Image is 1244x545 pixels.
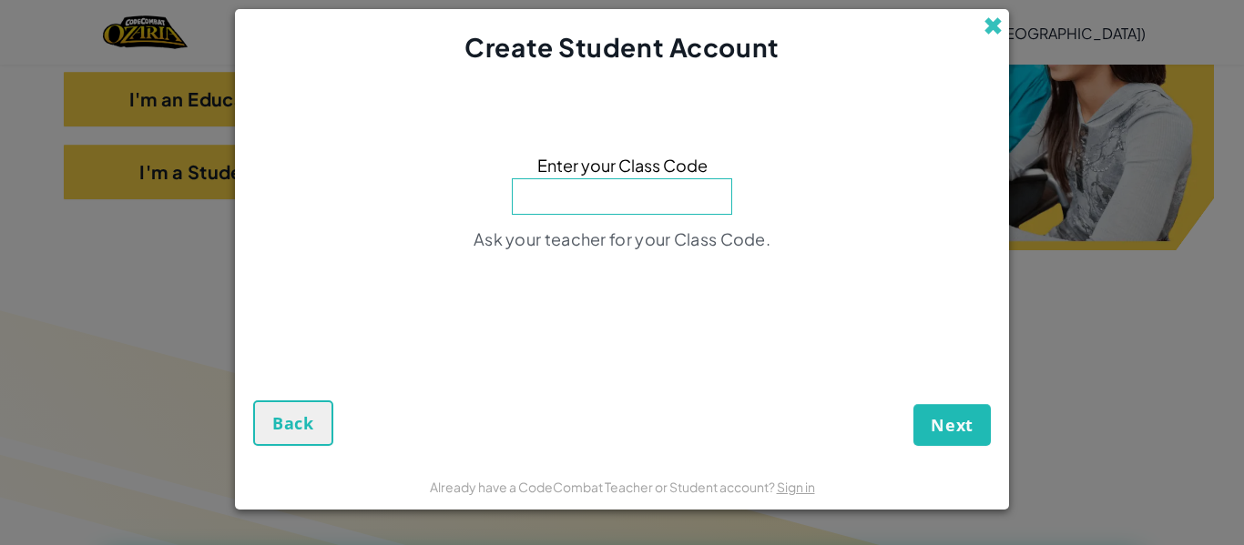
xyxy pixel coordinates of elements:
[464,31,779,63] span: Create Student Account
[272,412,314,434] span: Back
[253,400,333,446] button: Back
[474,228,770,249] span: Ask your teacher for your Class Code.
[913,404,991,446] button: Next
[931,414,974,436] span: Next
[537,152,708,178] span: Enter your Class Code
[430,479,777,495] span: Already have a CodeCombat Teacher or Student account?
[777,479,815,495] a: Sign in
